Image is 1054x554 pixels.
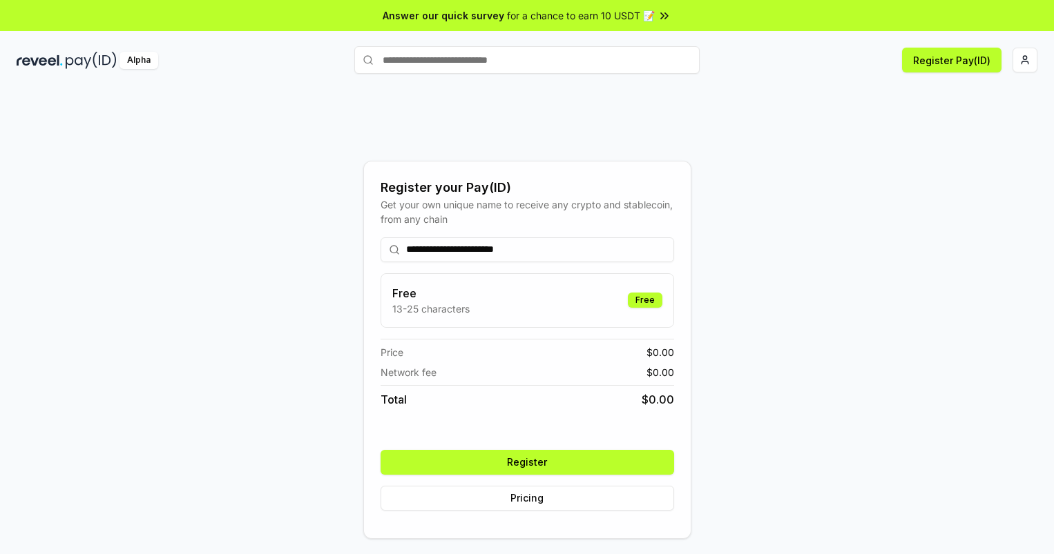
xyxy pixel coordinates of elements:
[381,197,674,226] div: Get your own unique name to receive any crypto and stablecoin, from any chain
[381,365,437,379] span: Network fee
[628,293,662,308] div: Free
[646,345,674,359] span: $ 0.00
[392,285,470,301] h3: Free
[381,345,403,359] span: Price
[902,48,1002,72] button: Register Pay(ID)
[646,365,674,379] span: $ 0.00
[381,391,407,408] span: Total
[381,178,674,197] div: Register your Pay(ID)
[392,301,470,316] p: 13-25 characters
[642,391,674,408] span: $ 0.00
[381,450,674,475] button: Register
[507,8,655,23] span: for a chance to earn 10 USDT 📝
[66,52,117,69] img: pay_id
[119,52,158,69] div: Alpha
[383,8,504,23] span: Answer our quick survey
[381,486,674,511] button: Pricing
[17,52,63,69] img: reveel_dark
